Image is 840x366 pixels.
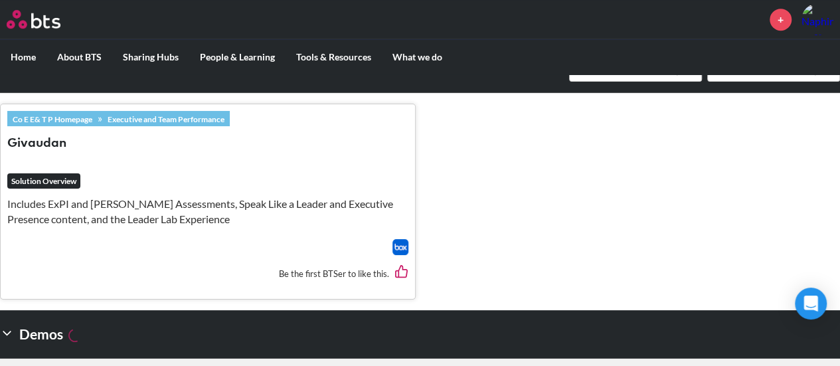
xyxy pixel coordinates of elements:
[392,239,408,255] a: Download file from Box
[7,112,98,126] a: Co E E& T P Homepage
[392,239,408,255] img: Box logo
[770,9,792,31] a: +
[7,255,408,292] div: Be the first BTSer to like this.
[7,10,60,29] img: BTS Logo
[382,40,453,74] label: What we do
[801,3,833,35] img: Naphinya Rassamitat
[7,10,85,29] a: Go home
[7,173,80,189] em: Solution Overview
[7,135,66,153] button: Givaudan
[7,111,230,126] div: »
[112,40,189,74] label: Sharing Hubs
[46,40,112,74] label: About BTS
[795,288,827,320] div: Open Intercom Messenger
[801,3,833,35] a: Profile
[7,197,408,227] p: Includes ExPI and [PERSON_NAME] Assessments, Speak Like a Leader and Executive Presence content, ...
[102,112,230,126] a: Executive and Team Performance
[286,40,382,74] label: Tools & Resources
[189,40,286,74] label: People & Learning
